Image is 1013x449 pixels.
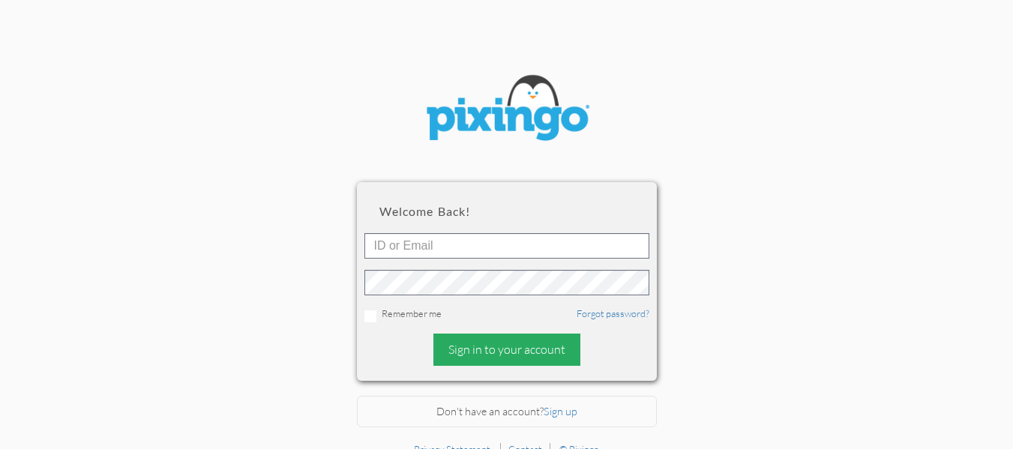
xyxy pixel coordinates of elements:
[357,396,657,428] div: Don't have an account?
[364,307,649,322] div: Remember me
[544,405,577,418] a: Sign up
[1012,448,1013,449] iframe: Chat
[433,334,580,366] div: Sign in to your account
[364,233,649,259] input: ID or Email
[379,205,634,218] h2: Welcome back!
[577,307,649,319] a: Forgot password?
[417,67,597,152] img: pixingo logo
